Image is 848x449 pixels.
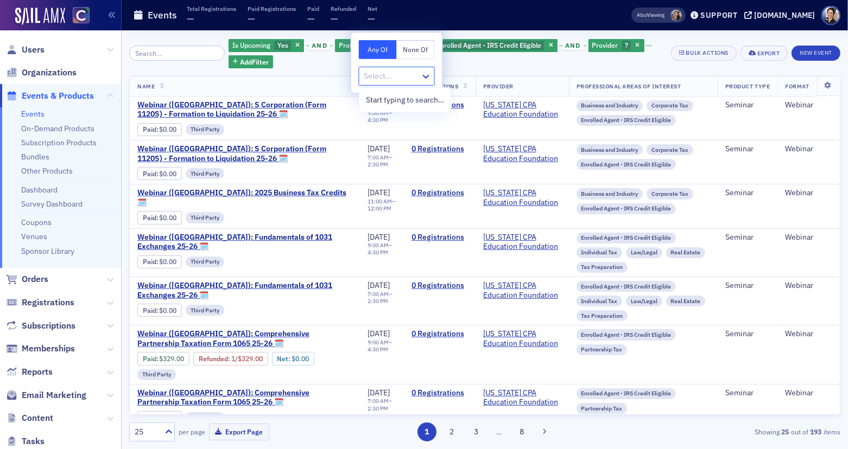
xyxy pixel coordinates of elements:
a: [US_STATE] CPA Education Foundation [483,188,561,207]
div: Paid: 0 - $0 [137,411,182,424]
span: California CPA Education Foundation [483,144,561,163]
span: Reports [22,366,53,378]
a: Events [21,109,45,119]
div: Paid: 0 - $0 [137,304,182,317]
span: … [491,427,507,437]
div: Webinar [785,233,832,242]
div: Webinar [785,144,832,154]
a: Registrations [6,297,74,309]
span: Is Upcoming [232,41,270,49]
span: Orders [22,273,48,285]
a: 0 Registrations [412,144,468,154]
div: Bulk Actions [686,50,729,56]
span: — [368,12,375,25]
div: 25 [135,426,159,438]
a: Paid [143,258,156,266]
a: Sponsor Library [21,246,74,256]
div: – [368,242,396,256]
span: California CPA Education Foundation [483,188,561,207]
span: Webinar (CA): Comprehensive Partnership Taxation Form 1065 25-26 🗓 [137,329,352,348]
span: $0.00 [160,306,177,315]
div: Enrolled Agent - IRS Credit Eligible [577,329,676,340]
time: 4:30 PM [368,116,388,124]
div: Partnership Tax [577,403,628,414]
div: Webinar [785,281,832,291]
button: and [306,41,333,50]
a: Survey Dashboard [21,199,83,209]
div: Seminar [725,144,770,154]
time: 9:00 AM [368,338,389,346]
div: Real Estate [666,247,706,258]
span: California CPA Education Foundation [483,388,561,407]
span: — [331,12,338,25]
a: 0 Registrations [412,188,468,198]
div: Corporate Tax [647,144,693,155]
span: Webinar (CA): 2025 Business Tax Credits 🗓 [137,188,352,207]
button: None Of [397,40,435,59]
button: and [559,41,586,50]
a: Paid [143,306,156,315]
span: Profile [821,6,840,25]
div: Tax Preparation [577,262,628,273]
div: Seminar [725,281,770,291]
span: Professional Areas of Interest [577,82,681,90]
time: 9:00 AM [368,241,389,249]
a: Memberships [6,343,75,355]
div: Paid: 0 - $32900 [137,352,189,365]
label: per page [179,427,205,437]
span: $0.00 [160,170,177,178]
span: : [143,214,160,222]
a: Paid [143,413,156,421]
a: Paid [143,355,156,363]
div: Paid: 0 - $0 [137,255,182,268]
span: — [307,12,315,25]
span: and [309,41,330,50]
span: ? [625,41,628,49]
div: Paid: 0 - $0 [137,123,182,136]
span: : [199,355,231,363]
div: Start typing to search… [359,90,451,110]
a: 0 Registrations [412,388,468,398]
a: Webinar ([GEOGRAPHIC_DATA]): Fundamentals of 1031 Exchanges 25-26 🗓 [137,281,352,300]
div: – [368,198,396,212]
span: Format [785,82,809,90]
div: Business and Industry [577,144,643,155]
a: [US_STATE] CPA Education Foundation [483,281,561,300]
div: – [368,339,396,353]
time: 11:00 AM [368,197,392,205]
div: Business and Industry [577,100,643,111]
span: California CPA Education Foundation [483,329,561,348]
span: Net : [277,355,292,363]
button: New Event [792,46,840,61]
a: Events & Products [6,90,94,102]
a: 0 Registrations [412,281,468,291]
a: Dashboard [21,185,58,195]
a: Email Marketing [6,389,86,401]
span: — [187,12,194,25]
a: Tasks [6,435,45,447]
span: : [143,306,160,315]
span: Tasks [22,435,45,447]
button: [DOMAIN_NAME] [744,11,819,19]
a: Webinar ([GEOGRAPHIC_DATA]): S Corporation (Form 1120S) - Formation to Liquidation 25-26 🗓 [137,144,352,163]
button: Bulk Actions [671,46,737,61]
div: Enrolled Agent - IRS Credit Eligible [577,281,676,292]
span: Name [137,82,155,90]
a: 0 Registrations [412,233,468,242]
p: Refunded [331,5,356,12]
div: Webinar [785,188,832,198]
div: Paid: 0 - $0 [137,211,182,224]
span: Email Marketing [22,389,86,401]
a: [US_STATE] CPA Education Foundation [483,144,561,163]
a: 0 Registrations [412,329,468,339]
div: Law/Legal [626,247,662,258]
div: – [368,397,396,412]
time: 4:30 PM [368,345,388,353]
span: Provider [483,82,514,90]
span: Webinar (CA): Fundamentals of 1031 Exchanges 25-26 🗓 [137,281,352,300]
div: Support [700,10,738,20]
a: Reports [6,366,53,378]
p: Net [368,5,377,12]
button: 2 [442,422,461,441]
a: View Homepage [65,7,90,25]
